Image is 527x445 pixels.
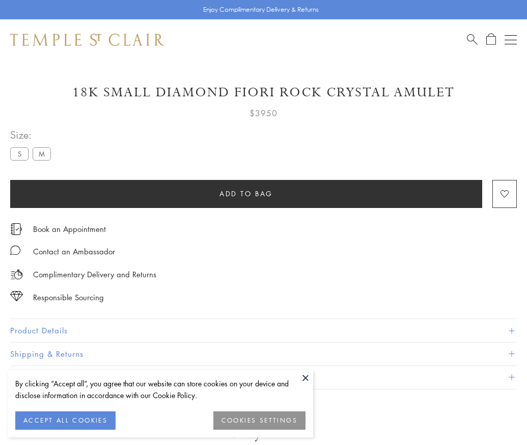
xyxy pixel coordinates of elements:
h1: 18K Small Diamond Fiori Rock Crystal Amulet [10,84,517,101]
span: $3950 [249,107,278,120]
div: By clicking “Accept all”, you agree that our website can store cookies on your device and disclos... [15,378,306,401]
img: Temple St. Clair [10,34,164,46]
p: Enjoy Complimentary Delivery & Returns [203,5,319,15]
div: Contact an Ambassador [33,245,115,258]
button: Open navigation [505,34,517,46]
button: ACCEPT ALL COOKIES [15,411,116,430]
img: icon_sourcing.svg [10,291,23,301]
a: Book an Appointment [33,223,106,234]
div: Responsible Sourcing [33,291,104,304]
button: Shipping & Returns [10,343,517,365]
button: COOKIES SETTINGS [213,411,306,430]
button: Product Details [10,319,517,342]
a: Search [467,33,478,46]
img: icon_delivery.svg [10,268,23,281]
span: Size: [10,126,55,143]
label: M [33,147,51,160]
button: Add to bag [10,180,482,208]
span: Add to bag [219,188,273,199]
a: Open Shopping Bag [486,33,496,46]
img: MessageIcon-01_2.svg [10,245,20,255]
p: Complimentary Delivery and Returns [33,268,156,281]
label: S [10,147,29,160]
img: icon_appointment.svg [10,223,22,235]
button: Gifting [10,366,517,389]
